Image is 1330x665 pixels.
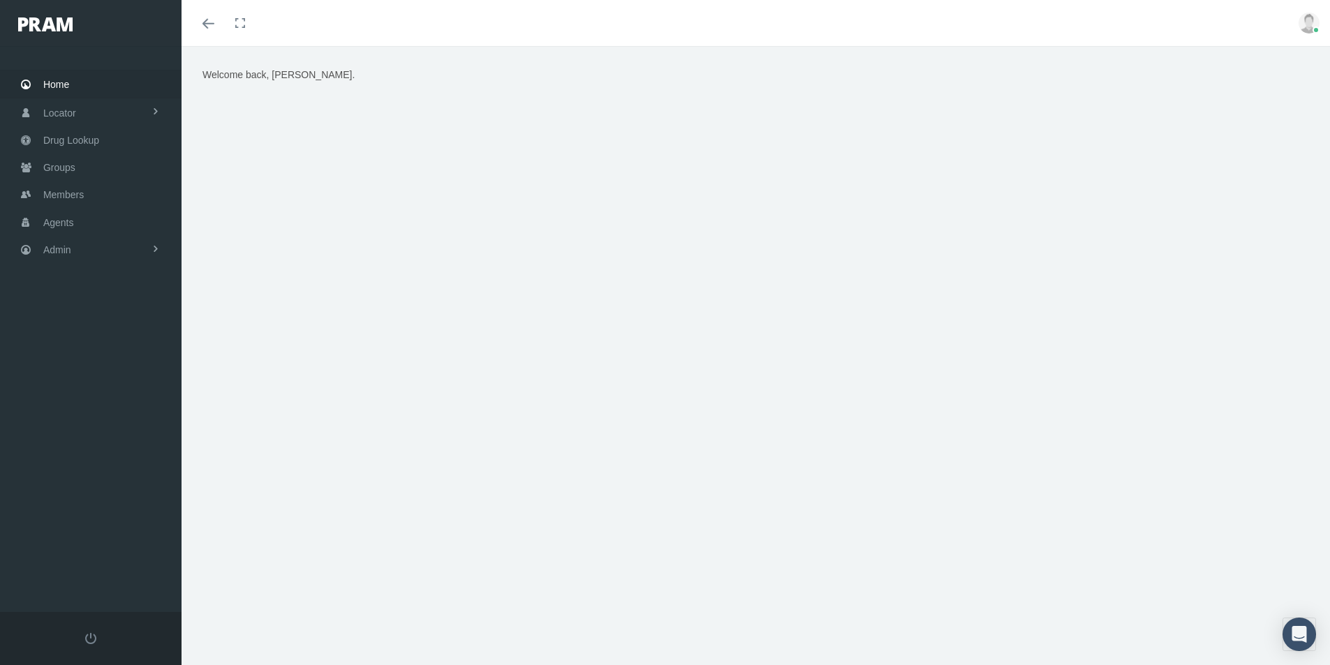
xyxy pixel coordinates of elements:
span: Groups [43,154,75,181]
span: Admin [43,237,71,263]
img: user-placeholder.jpg [1299,13,1320,33]
span: Members [43,181,84,208]
span: Locator [43,100,76,126]
div: Open Intercom Messenger [1283,618,1316,651]
span: Home [43,71,69,98]
span: Drug Lookup [43,127,99,154]
span: Welcome back, [PERSON_NAME]. [202,69,355,80]
span: Agents [43,209,74,236]
img: PRAM_20_x_78.png [18,17,73,31]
